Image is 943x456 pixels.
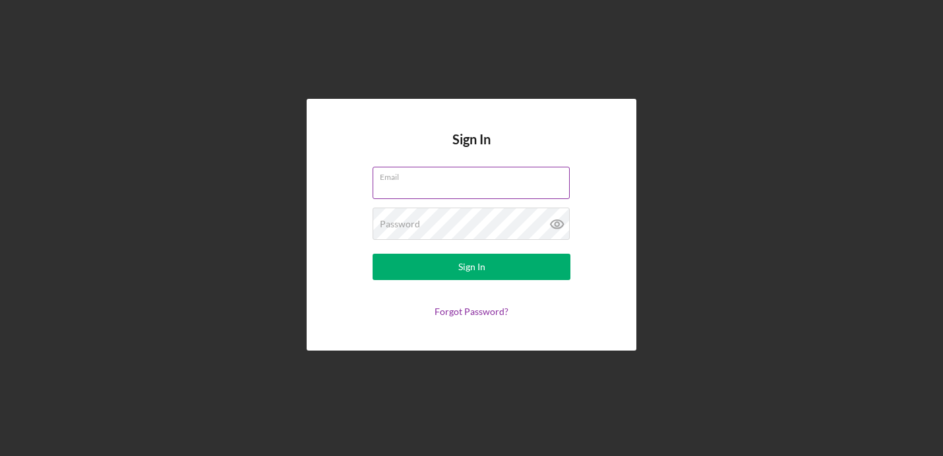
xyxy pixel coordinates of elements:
[380,219,420,229] label: Password
[458,254,485,280] div: Sign In
[435,306,508,317] a: Forgot Password?
[452,132,491,167] h4: Sign In
[380,167,570,182] label: Email
[373,254,570,280] button: Sign In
